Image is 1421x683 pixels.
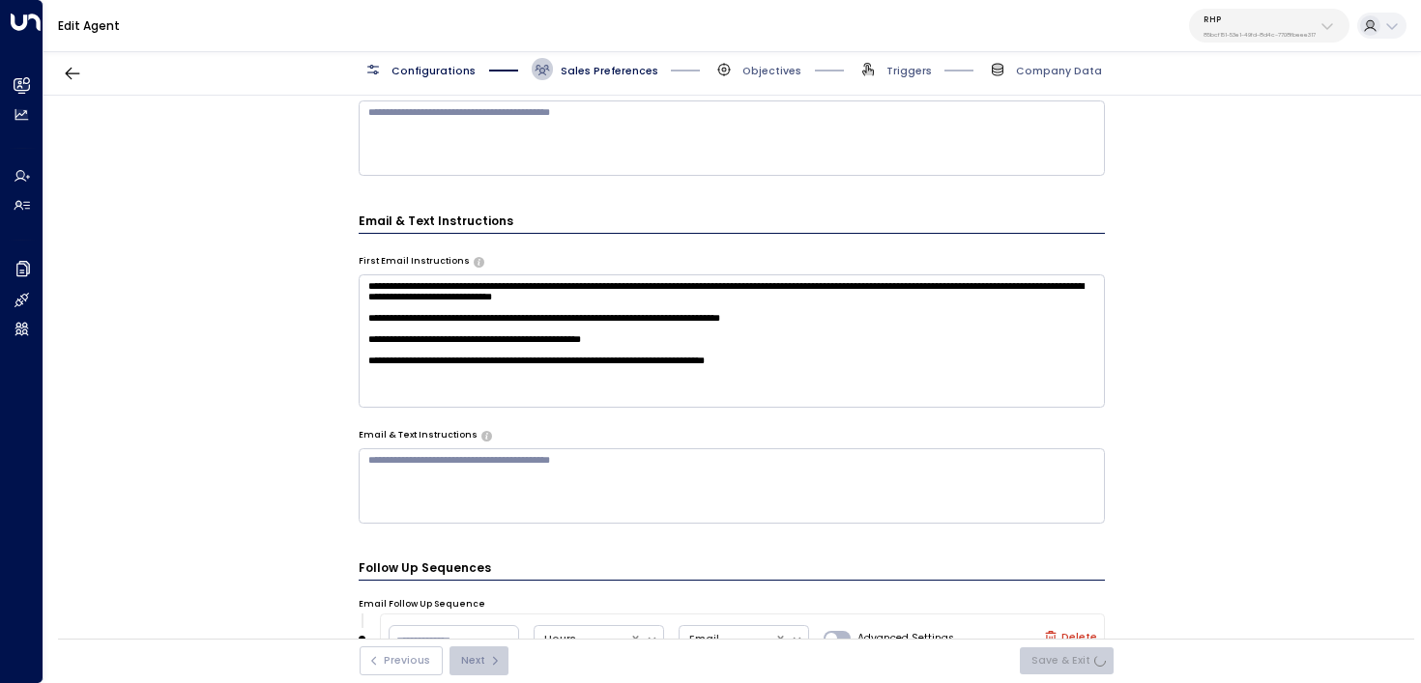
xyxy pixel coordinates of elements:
span: Sales Preferences [561,64,658,78]
button: Specify instructions for the agent's first email only, such as introductory content, special offe... [474,257,484,267]
p: 85bcf151-53e1-49fd-8d4c-7708fbeee317 [1203,31,1316,39]
span: Advanced Settings [857,631,954,646]
span: Company Data [1016,64,1102,78]
label: First Email Instructions [359,255,470,269]
h3: Follow Up Sequences [359,559,1106,581]
button: RHP85bcf151-53e1-49fd-8d4c-7708fbeee317 [1189,9,1349,43]
label: Email & Text Instructions [359,429,478,442]
span: Objectives [742,64,801,78]
label: Email Follow Up Sequence [359,598,485,612]
span: Triggers [886,64,932,78]
h3: Email & Text Instructions [359,213,1106,234]
label: Delete [1044,631,1097,644]
a: Edit Agent [58,17,120,34]
p: RHP [1203,14,1316,25]
span: Configurations [391,64,476,78]
button: Provide any specific instructions you want the agent to follow only when responding to leads via ... [481,431,492,441]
